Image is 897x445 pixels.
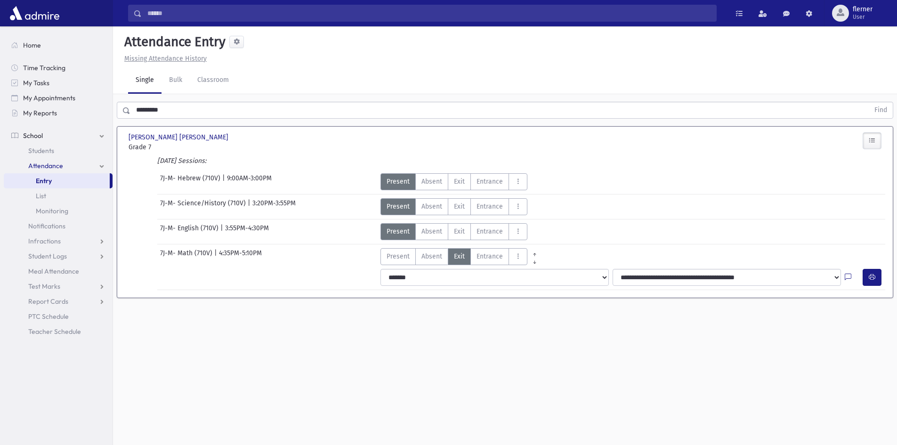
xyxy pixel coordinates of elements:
[4,218,113,234] a: Notifications
[225,223,269,240] span: 3:55PM-4:30PM
[220,223,225,240] span: |
[477,227,503,236] span: Entrance
[853,6,873,13] span: flerner
[380,173,527,190] div: AttTypes
[4,294,113,309] a: Report Cards
[214,248,219,265] span: |
[128,67,162,94] a: Single
[454,202,465,211] span: Exit
[4,188,113,203] a: List
[527,248,542,256] a: All Prior
[227,173,272,190] span: 9:00AM-3:00PM
[380,248,542,265] div: AttTypes
[36,177,52,185] span: Entry
[28,146,54,155] span: Students
[421,227,442,236] span: Absent
[23,41,41,49] span: Home
[28,252,67,260] span: Student Logs
[387,227,410,236] span: Present
[4,173,110,188] a: Entry
[36,192,46,200] span: List
[248,198,252,215] span: |
[190,67,236,94] a: Classroom
[142,5,716,22] input: Search
[421,251,442,261] span: Absent
[252,198,296,215] span: 3:20PM-3:55PM
[121,34,226,50] h5: Attendance Entry
[129,142,246,152] span: Grade 7
[160,248,214,265] span: 7J-M- Math (710V)
[4,264,113,279] a: Meal Attendance
[4,128,113,143] a: School
[380,223,527,240] div: AttTypes
[162,67,190,94] a: Bulk
[28,312,69,321] span: PTC Schedule
[36,207,68,215] span: Monitoring
[28,327,81,336] span: Teacher Schedule
[28,222,65,230] span: Notifications
[23,79,49,87] span: My Tasks
[477,251,503,261] span: Entrance
[23,64,65,72] span: Time Tracking
[527,256,542,263] a: All Later
[4,143,113,158] a: Students
[28,237,61,245] span: Infractions
[28,267,79,275] span: Meal Attendance
[454,251,465,261] span: Exit
[160,173,222,190] span: 7J-M- Hebrew (710V)
[23,109,57,117] span: My Reports
[23,131,43,140] span: School
[121,55,207,63] a: Missing Attendance History
[157,157,206,165] i: [DATE] Sessions:
[28,282,60,291] span: Test Marks
[4,90,113,105] a: My Appointments
[387,202,410,211] span: Present
[454,227,465,236] span: Exit
[28,297,68,306] span: Report Cards
[124,55,207,63] u: Missing Attendance History
[4,309,113,324] a: PTC Schedule
[454,177,465,186] span: Exit
[421,202,442,211] span: Absent
[4,158,113,173] a: Attendance
[4,38,113,53] a: Home
[4,75,113,90] a: My Tasks
[853,13,873,21] span: User
[477,177,503,186] span: Entrance
[387,177,410,186] span: Present
[129,132,230,142] span: [PERSON_NAME] [PERSON_NAME]
[4,279,113,294] a: Test Marks
[219,248,262,265] span: 4:35PM-5:10PM
[160,198,248,215] span: 7J-M- Science/History (710V)
[222,173,227,190] span: |
[380,198,527,215] div: AttTypes
[4,105,113,121] a: My Reports
[421,177,442,186] span: Absent
[28,162,63,170] span: Attendance
[4,324,113,339] a: Teacher Schedule
[4,60,113,75] a: Time Tracking
[160,223,220,240] span: 7J-M- English (710V)
[4,249,113,264] a: Student Logs
[387,251,410,261] span: Present
[23,94,75,102] span: My Appointments
[477,202,503,211] span: Entrance
[4,203,113,218] a: Monitoring
[8,4,62,23] img: AdmirePro
[869,102,893,118] button: Find
[4,234,113,249] a: Infractions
